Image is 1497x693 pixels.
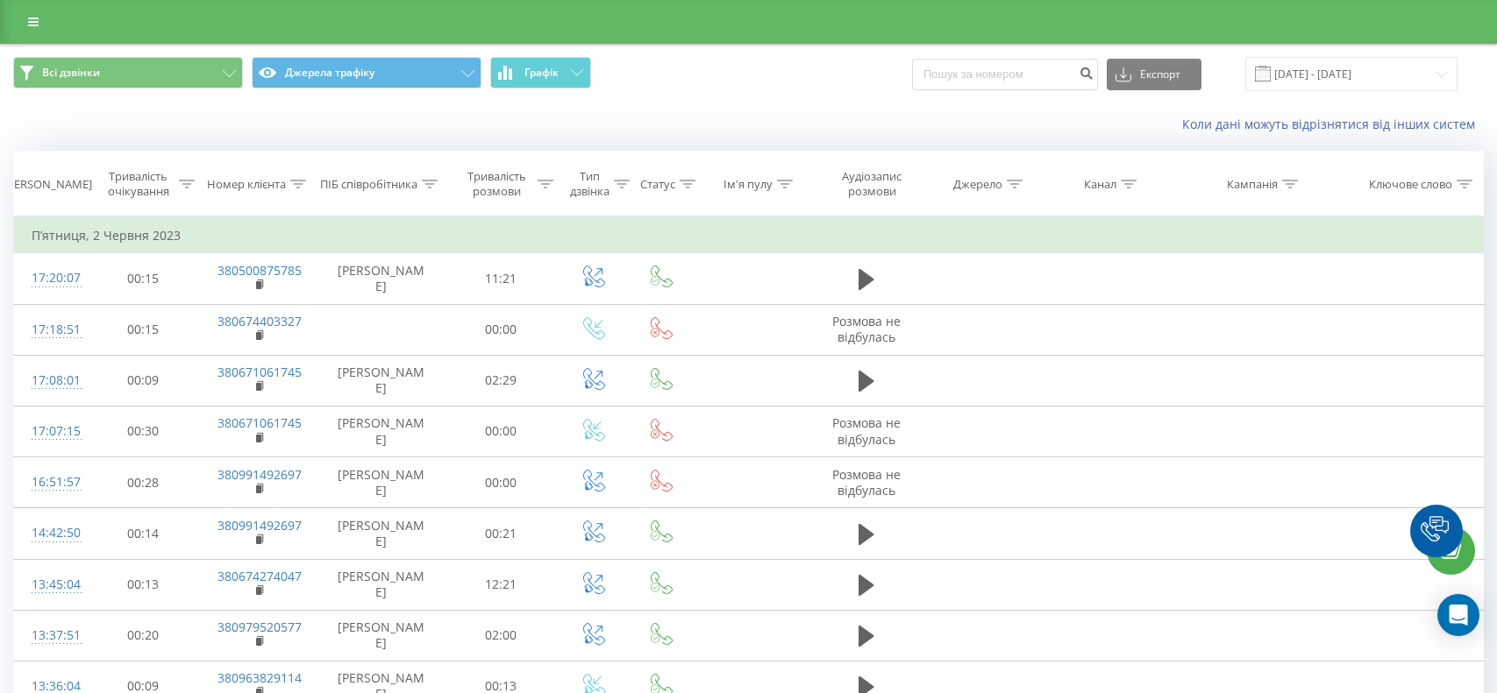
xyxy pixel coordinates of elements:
button: Графік [490,57,591,88]
div: Ім'я пулу [724,177,773,192]
div: Кампанія [1227,177,1278,192]
div: 13:45:04 [32,568,68,602]
td: [PERSON_NAME] [317,508,445,559]
a: 380979520577 [217,619,302,635]
a: 380963829114 [217,669,302,686]
input: Пошук за номером [912,59,1098,90]
div: 17:07:15 [32,414,68,449]
div: Аудіозапис розмови [828,169,916,199]
td: [PERSON_NAME] [317,406,445,456]
div: 16:51:57 [32,465,68,499]
td: [PERSON_NAME] [317,253,445,304]
a: Коли дані можуть відрізнятися вiд інших систем [1182,116,1484,132]
td: 02:00 [445,610,558,661]
td: 00:13 [86,559,199,610]
td: [PERSON_NAME] [317,457,445,508]
div: 13:37:51 [32,619,68,653]
td: 00:21 [445,508,558,559]
button: Всі дзвінки [13,57,243,88]
a: 380500875785 [217,262,302,279]
div: Ключове слово [1369,177,1452,192]
div: 17:18:51 [32,313,68,347]
div: Тип дзвінка [570,169,609,199]
td: 00:00 [445,406,558,456]
td: 12:21 [445,559,558,610]
div: 14:42:50 [32,516,68,550]
td: [PERSON_NAME] [317,355,445,406]
div: Open Intercom Messenger [1437,594,1479,636]
td: [PERSON_NAME] [317,610,445,661]
td: 00:28 [86,457,199,508]
div: Статус [640,177,675,192]
div: Тривалість розмови [460,169,533,199]
button: Експорт [1107,59,1201,90]
td: 00:00 [445,457,558,508]
div: Канал [1084,177,1116,192]
td: [PERSON_NAME] [317,559,445,610]
a: 380671061745 [217,414,302,431]
span: Всі дзвінки [42,66,100,80]
div: ПІБ співробітника [320,177,417,192]
div: Номер клієнта [207,177,286,192]
td: П’ятниця, 2 Червня 2023 [14,218,1484,253]
a: 380671061745 [217,364,302,380]
td: 00:15 [86,253,199,304]
div: 17:08:01 [32,364,68,398]
div: Тривалість очікування [102,169,175,199]
button: Джерела трафіку [252,57,481,88]
span: Розмова не відбулась [832,466,901,499]
td: 00:30 [86,406,199,456]
td: 00:15 [86,304,199,355]
td: 00:20 [86,610,199,661]
td: 00:00 [445,304,558,355]
td: 00:09 [86,355,199,406]
td: 02:29 [445,355,558,406]
div: Джерело [953,177,1002,192]
a: 380991492697 [217,517,302,534]
a: 380991492697 [217,466,302,483]
a: 380674274047 [217,568,302,584]
a: 380674403327 [217,313,302,329]
span: Графік [524,67,559,79]
div: [PERSON_NAME] [4,177,92,192]
td: 00:14 [86,508,199,559]
td: 11:21 [445,253,558,304]
div: 17:20:07 [32,261,68,295]
span: Розмова не відбулась [832,414,901,447]
span: Розмова не відбулась [832,313,901,345]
